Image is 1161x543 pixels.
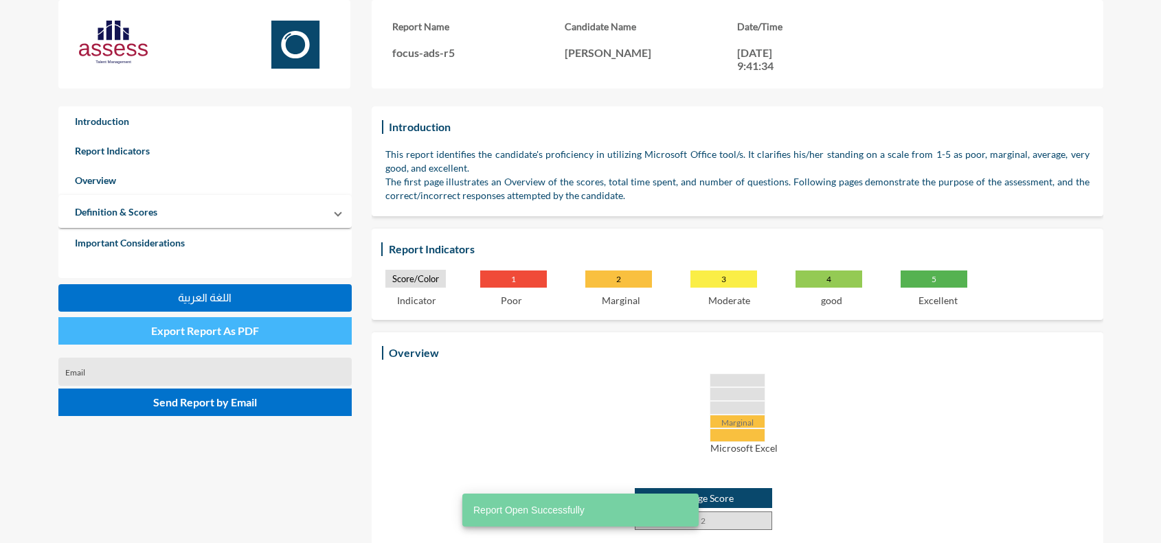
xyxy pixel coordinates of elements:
[79,21,148,64] img: AssessLogoo.svg
[385,239,478,259] h3: Report Indicators
[565,46,737,59] p: [PERSON_NAME]
[58,197,174,227] a: Definition & Scores
[385,270,446,288] p: Score/Color
[58,317,352,345] button: Export Report As PDF
[565,21,737,32] h3: Candidate Name
[58,389,352,416] button: Send Report by Email
[58,136,352,165] a: Report Indicators
[473,503,585,517] span: Report Open Successfully
[821,294,842,306] p: good
[58,228,352,257] a: Important Considerations
[585,270,652,288] p: 2
[796,270,862,288] p: 4
[178,292,232,303] span: اللغة العربية
[392,21,565,32] h3: Report Name
[397,294,436,306] p: Indicator
[153,395,257,408] span: Send Report by Email
[58,106,352,136] a: Introduction
[151,324,259,337] span: Export Report As PDF
[58,284,352,312] button: اللغة العربية
[385,343,442,362] h3: Overview
[501,294,522,306] p: Poor
[710,415,765,428] div: Marginal
[261,21,330,69] img: Focus.svg
[480,270,547,288] p: 1
[385,175,1090,203] p: The first page illustrates an Overview of the scores, total time spent, and number of questions. ...
[58,195,352,228] mat-expansion-panel-header: Definition & Scores
[602,294,640,306] p: Marginal
[901,270,967,288] p: 5
[737,46,799,72] p: [DATE] 9:41:34
[58,165,352,195] a: Overview
[385,117,454,137] h3: Introduction
[918,294,958,306] p: Excellent
[399,442,1090,454] p: Microsoft Excel
[392,46,565,59] p: focus-ads-r5
[690,270,757,288] p: 3
[737,21,910,32] h3: Date/Time
[708,294,750,306] p: Moderate
[385,148,1090,175] p: This report identifies the candidate's proficiency in utilizing Microsoft Office tool/s. It clari...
